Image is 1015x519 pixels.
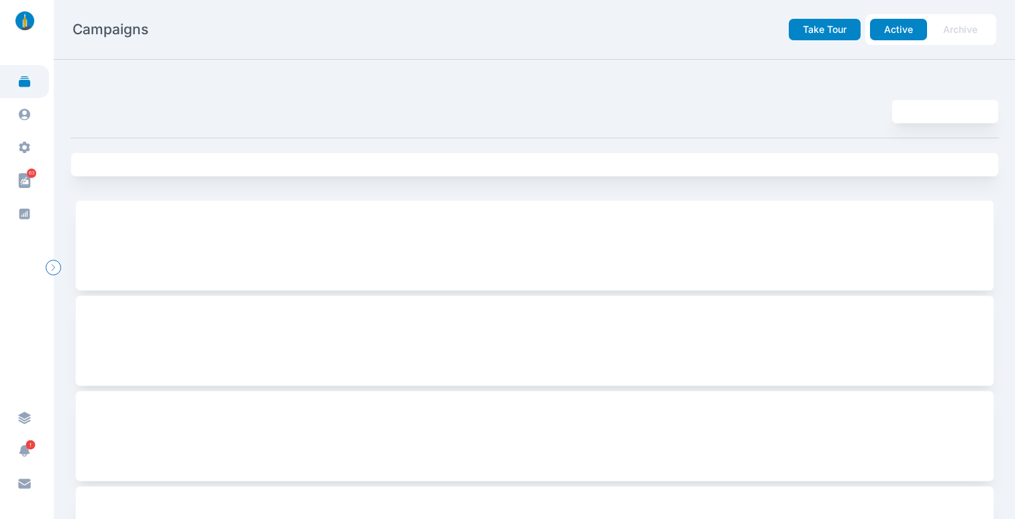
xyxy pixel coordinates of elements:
span: 63 [27,169,36,178]
button: Archive [929,19,992,40]
button: Take Tour [789,19,861,40]
h2: Campaigns [72,20,148,39]
button: Active [870,19,927,40]
img: linklaunch_small.2ae18699.png [11,11,39,30]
